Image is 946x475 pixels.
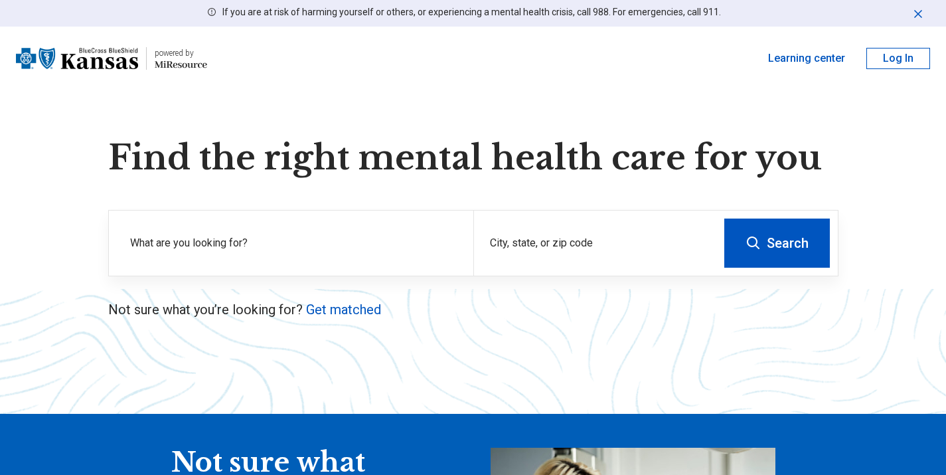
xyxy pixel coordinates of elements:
img: Blue Cross Blue Shield Kansas [16,43,138,74]
p: If you are at risk of harming yourself or others, or experiencing a mental health crisis, call 98... [222,5,721,19]
a: Blue Cross Blue Shield Kansaspowered by [16,43,207,74]
button: Search [724,219,830,268]
button: Dismiss [911,5,925,21]
a: Get matched [306,302,381,318]
p: Not sure what you’re looking for? [108,300,838,319]
label: What are you looking for? [130,235,457,251]
div: powered by [155,47,207,59]
button: Log In [866,48,930,69]
a: Learning center [768,50,845,66]
h1: Find the right mental health care for you [108,138,838,178]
